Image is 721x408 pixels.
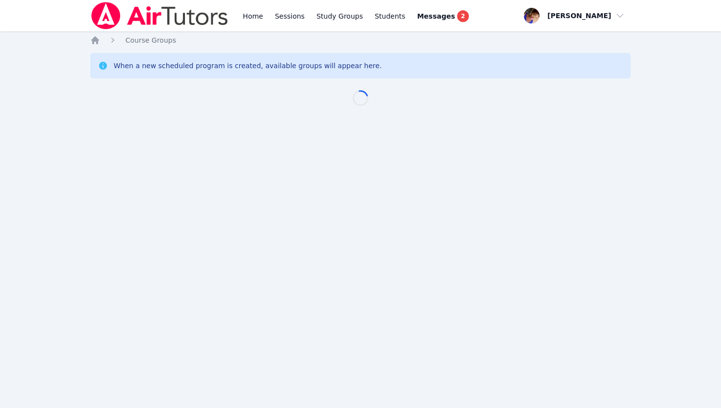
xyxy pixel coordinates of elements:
[90,35,631,45] nav: Breadcrumb
[126,36,176,44] span: Course Groups
[126,35,176,45] a: Course Groups
[114,61,382,71] div: When a new scheduled program is created, available groups will appear here.
[457,10,469,22] span: 2
[417,11,455,21] span: Messages
[90,2,229,29] img: Air Tutors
